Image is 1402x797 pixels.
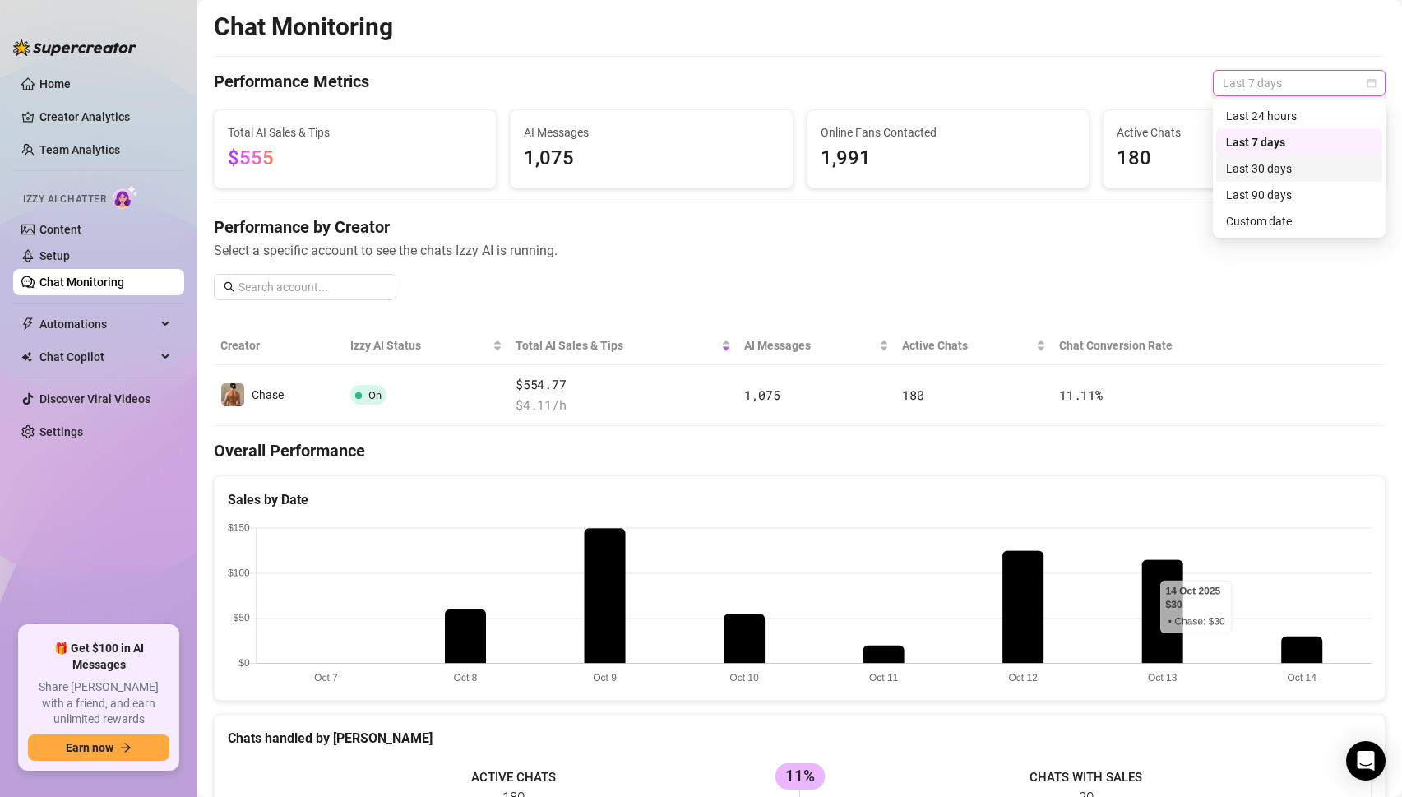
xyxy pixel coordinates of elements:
span: $ 4.11 /h [516,396,731,415]
div: Last 7 days [1226,133,1372,151]
span: $554.77 [516,375,731,395]
span: Chat Copilot [39,344,156,370]
a: Chat Monitoring [39,276,124,289]
div: Last 90 days [1226,186,1372,204]
span: AI Messages [524,123,779,141]
th: Total AI Sales & Tips [509,327,738,365]
h4: Overall Performance [214,439,1386,462]
span: Active Chats [1117,123,1372,141]
div: Sales by Date [228,489,1372,510]
th: Active Chats [895,327,1053,365]
div: Last 7 days [1216,129,1382,155]
span: Share [PERSON_NAME] with a friend, and earn unlimited rewards [28,679,169,728]
div: Last 30 days [1226,160,1372,178]
span: 180 [902,387,923,403]
h2: Chat Monitoring [214,12,393,43]
h4: Performance Metrics [214,70,369,96]
img: Chase [221,383,244,406]
span: Total AI Sales & Tips [516,336,718,354]
span: thunderbolt [21,317,35,331]
span: Online Fans Contacted [821,123,1076,141]
th: Chat Conversion Rate [1053,327,1268,365]
div: Chats handled by [PERSON_NAME] [228,728,1372,748]
span: 🎁 Get $100 in AI Messages [28,641,169,673]
span: Izzy AI Chatter [23,192,106,207]
span: $555 [228,146,274,169]
div: Custom date [1226,212,1372,230]
span: 1,075 [744,387,780,403]
span: arrow-right [120,742,132,753]
span: AI Messages [744,336,876,354]
span: On [368,389,382,401]
div: Last 24 hours [1226,107,1372,125]
span: Active Chats [902,336,1033,354]
div: Custom date [1216,208,1382,234]
span: calendar [1367,78,1377,88]
img: Chat Copilot [21,351,32,363]
div: Open Intercom Messenger [1346,741,1386,781]
a: Discover Viral Videos [39,392,150,405]
h4: Performance by Creator [214,215,1386,239]
a: Creator Analytics [39,104,171,130]
a: Team Analytics [39,143,120,156]
span: Earn now [66,741,113,754]
span: Automations [39,311,156,337]
div: Last 90 days [1216,182,1382,208]
button: Earn nowarrow-right [28,734,169,761]
a: Settings [39,425,83,438]
th: AI Messages [738,327,895,365]
span: Total AI Sales & Tips [228,123,483,141]
span: search [224,281,235,293]
div: Last 24 hours [1216,103,1382,129]
span: 1,075 [524,143,779,174]
th: Izzy AI Status [344,327,509,365]
span: 11.11 % [1059,387,1102,403]
span: Last 7 days [1223,71,1376,95]
span: Chase [252,388,284,401]
img: logo-BBDzfeDw.svg [13,39,136,56]
span: Select a specific account to see the chats Izzy AI is running. [214,240,1386,261]
span: 1,991 [821,143,1076,174]
span: 180 [1117,143,1372,174]
th: Creator [214,327,344,365]
input: Search account... [238,278,386,296]
a: Content [39,223,81,236]
a: Home [39,77,71,90]
div: Last 30 days [1216,155,1382,182]
img: AI Chatter [113,185,138,209]
a: Setup [39,249,70,262]
span: Izzy AI Status [350,336,489,354]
